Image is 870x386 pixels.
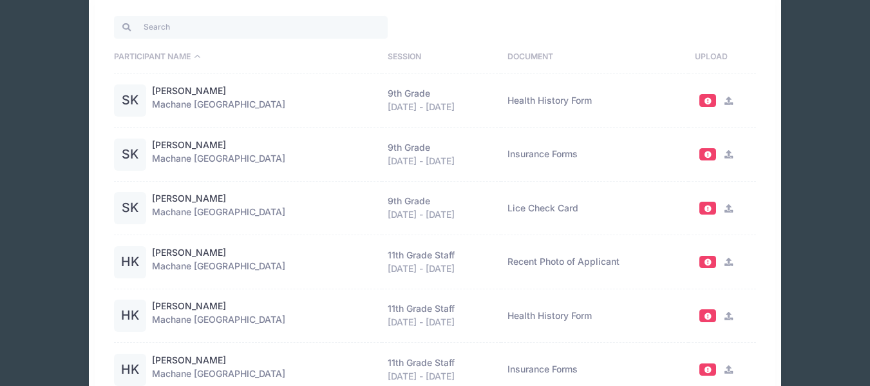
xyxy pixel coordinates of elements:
div: [DATE] - [DATE] [388,316,495,329]
a: [PERSON_NAME] [152,246,226,260]
a: SK [114,150,146,160]
div: Machane [GEOGRAPHIC_DATA] [152,84,375,117]
td: Health History Form [501,289,688,343]
td: Insurance Forms [501,128,688,182]
input: Search [114,16,388,38]
th: Participant Name: activate to sort column descending [114,41,382,74]
div: Machane [GEOGRAPHIC_DATA] [152,246,375,278]
div: [DATE] - [DATE] [388,101,495,114]
a: HK [114,311,146,322]
div: Machane [GEOGRAPHIC_DATA] [152,354,375,386]
th: Session: activate to sort column ascending [382,41,502,74]
th: Upload: activate to sort column ascending [688,41,756,74]
a: SK [114,203,146,214]
div: SK [114,192,146,224]
a: [PERSON_NAME] [152,84,226,98]
td: Recent Photo of Applicant [501,235,688,289]
td: Lice Check Card [501,182,688,236]
div: HK [114,246,146,278]
div: 9th Grade [388,195,495,208]
div: [DATE] - [DATE] [388,155,495,168]
div: 11th Grade Staff [388,302,495,316]
div: [DATE] - [DATE] [388,262,495,276]
div: 11th Grade Staff [388,356,495,370]
a: SK [114,95,146,106]
div: [DATE] - [DATE] [388,370,495,383]
div: HK [114,300,146,332]
div: 11th Grade Staff [388,249,495,262]
div: [DATE] - [DATE] [388,208,495,222]
a: [PERSON_NAME] [152,354,226,367]
div: 9th Grade [388,87,495,101]
a: [PERSON_NAME] [152,300,226,313]
a: [PERSON_NAME] [152,192,226,206]
a: [PERSON_NAME] [152,139,226,152]
th: Document: activate to sort column ascending [501,41,688,74]
div: HK [114,354,146,386]
div: SK [114,139,146,171]
div: 9th Grade [388,141,495,155]
td: Health History Form [501,74,688,128]
div: SK [114,84,146,117]
div: Machane [GEOGRAPHIC_DATA] [152,192,375,224]
div: Machane [GEOGRAPHIC_DATA] [152,139,375,171]
a: HK [114,365,146,376]
div: Machane [GEOGRAPHIC_DATA] [152,300,375,332]
a: HK [114,257,146,268]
